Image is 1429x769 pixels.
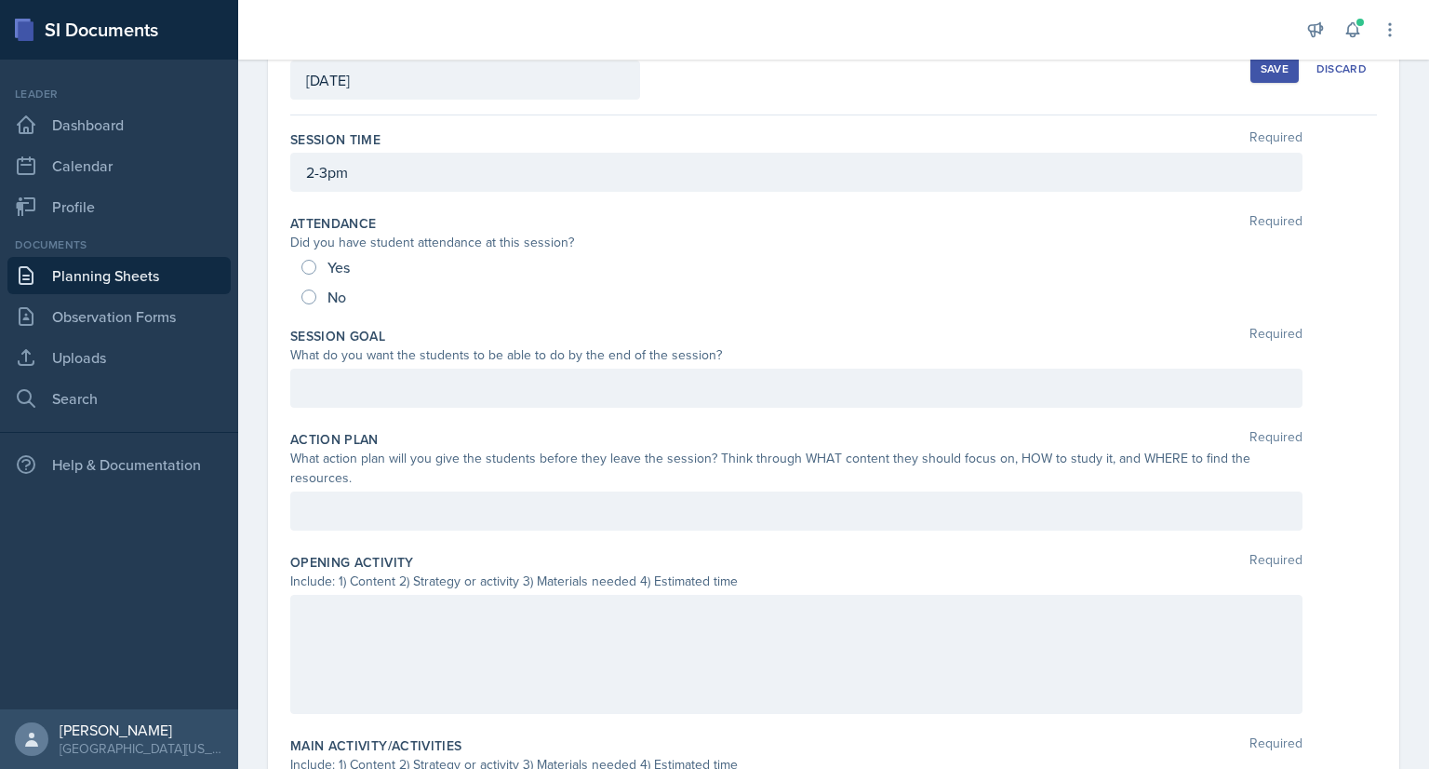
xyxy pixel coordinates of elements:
div: Include: 1) Content 2) Strategy or activity 3) Materials needed 4) Estimated time [290,572,1302,591]
a: Profile [7,188,231,225]
div: Leader [7,86,231,102]
label: Attendance [290,214,377,233]
div: [PERSON_NAME] [60,721,223,739]
div: Did you have student attendance at this session? [290,233,1302,252]
a: Uploads [7,339,231,376]
span: Yes [327,258,350,277]
div: Discard [1316,61,1367,76]
div: Documents [7,236,231,253]
span: Required [1249,214,1302,233]
button: Save [1250,55,1299,83]
button: Discard [1306,55,1377,83]
span: Required [1249,736,1302,755]
div: What do you want the students to be able to do by the end of the session? [290,345,1302,365]
p: 2-3pm [306,161,1287,183]
label: Session Time [290,130,381,149]
a: Calendar [7,147,231,184]
label: Main Activity/Activities [290,736,461,755]
span: No [327,288,346,306]
label: Session Goal [290,327,385,345]
a: Search [7,380,231,417]
label: Opening Activity [290,553,414,572]
label: Action Plan [290,430,379,449]
span: Required [1249,553,1302,572]
div: Help & Documentation [7,446,231,483]
div: What action plan will you give the students before they leave the session? Think through WHAT con... [290,449,1302,488]
a: Dashboard [7,106,231,143]
a: Planning Sheets [7,257,231,294]
a: Observation Forms [7,298,231,335]
span: Required [1249,430,1302,449]
span: Required [1249,130,1302,149]
div: Save [1261,61,1289,76]
div: [GEOGRAPHIC_DATA][US_STATE] in [GEOGRAPHIC_DATA] [60,739,223,758]
span: Required [1249,327,1302,345]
